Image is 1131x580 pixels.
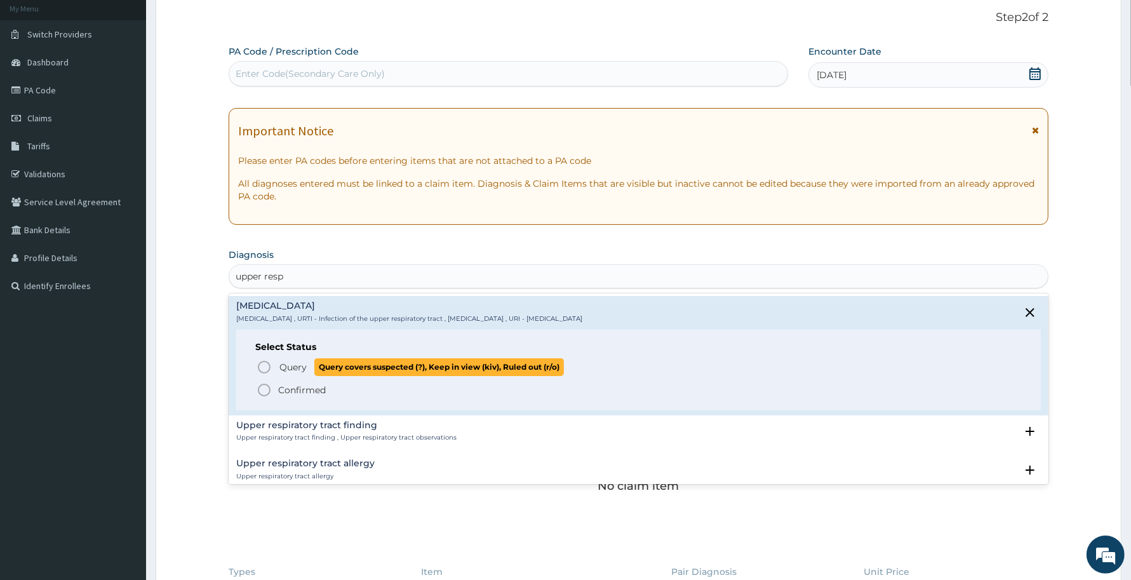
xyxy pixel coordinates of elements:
[23,64,51,95] img: d_794563401_company_1708531726252_794563401
[314,358,564,375] span: Query covers suspected (?), Keep in view (kiv), Ruled out (r/o)
[27,112,52,124] span: Claims
[257,382,272,398] i: status option filled
[236,421,457,430] h4: Upper respiratory tract finding
[236,301,582,311] h4: [MEDICAL_DATA]
[208,6,239,37] div: Minimize live chat window
[808,45,881,58] label: Encounter Date
[238,177,1039,203] p: All diagnoses entered must be linked to a claim item. Diagnosis & Claim Items that are visible bu...
[74,160,175,288] span: We're online!
[229,45,359,58] label: PA Code / Prescription Code
[238,154,1039,167] p: Please enter PA codes before entering items that are not attached to a PA code
[257,360,272,375] i: status option query
[817,69,847,81] span: [DATE]
[236,459,375,468] h4: Upper respiratory tract allergy
[229,248,274,261] label: Diagnosis
[1022,305,1038,320] i: close select status
[229,11,1048,25] p: Step 2 of 2
[1022,424,1038,439] i: open select status
[27,140,50,152] span: Tariffs
[6,347,242,391] textarea: Type your message and hit 'Enter'
[27,29,92,40] span: Switch Providers
[238,124,333,138] h1: Important Notice
[278,384,326,396] p: Confirmed
[598,480,679,492] p: No claim item
[1022,462,1038,478] i: open select status
[255,342,1022,352] h6: Select Status
[236,67,385,80] div: Enter Code(Secondary Care Only)
[27,57,69,68] span: Dashboard
[236,433,457,442] p: Upper respiratory tract finding , Upper respiratory tract observations
[66,71,213,88] div: Chat with us now
[279,361,307,374] span: Query
[236,472,375,481] p: Upper respiratory tract allergy
[236,314,582,323] p: [MEDICAL_DATA] , URTI - Infection of the upper respiratory tract , [MEDICAL_DATA] , URI - [MEDICA...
